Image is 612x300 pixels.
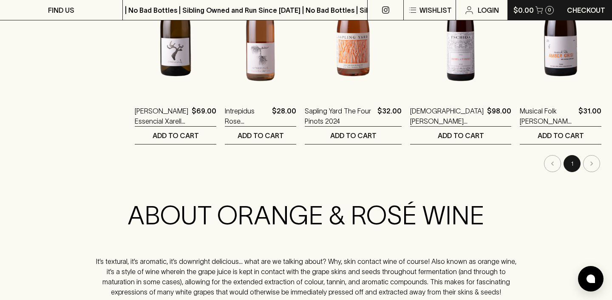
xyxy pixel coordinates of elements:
[538,130,584,141] p: ADD TO CART
[567,5,605,15] p: Checkout
[548,8,551,12] p: 0
[92,200,520,231] h2: ABOUT ORANGE & ROSÉ WINE
[153,130,199,141] p: ADD TO CART
[225,106,269,126] a: Intrepidus Rose Sangiovese 2025
[330,130,377,141] p: ADD TO CART
[135,155,601,172] nav: pagination navigation
[520,127,601,144] button: ADD TO CART
[135,106,188,126] a: [PERSON_NAME] Essencial Xarello 2022
[135,127,216,144] button: ADD TO CART
[478,5,499,15] p: Login
[305,127,402,144] button: ADD TO CART
[438,130,484,141] p: ADD TO CART
[238,130,284,141] p: ADD TO CART
[272,106,296,126] p: $28.00
[487,106,511,126] p: $98.00
[513,5,534,15] p: $0.00
[564,155,581,172] button: page 1
[410,106,484,126] a: [DEMOGRAPHIC_DATA][PERSON_NAME] [PERSON_NAME] auf [PERSON_NAME] 2023
[578,106,601,126] p: $31.00
[377,106,402,126] p: $32.00
[92,256,520,297] p: It’s textural, it’s aromatic, it’s downright delicious... what are we talking about? Why, skin co...
[305,106,374,126] a: Sapling Yard The Four Pinots 2024
[410,127,511,144] button: ADD TO CART
[192,106,216,126] p: $69.00
[586,275,595,283] img: bubble-icon
[419,5,452,15] p: Wishlist
[48,5,74,15] p: FIND US
[225,127,296,144] button: ADD TO CART
[520,106,575,126] a: Musical Folk [PERSON_NAME] 2025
